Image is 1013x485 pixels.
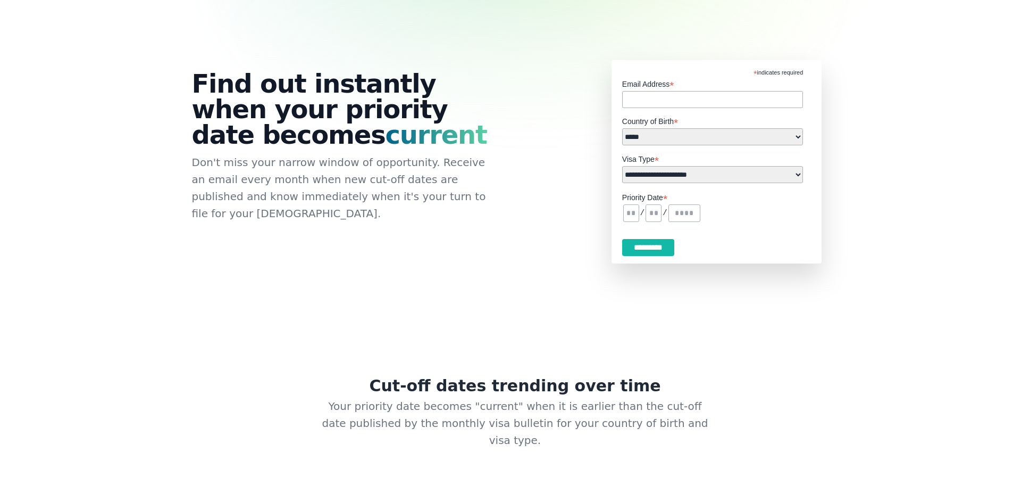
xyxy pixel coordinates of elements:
h2: Cut-off dates trending over time [217,376,796,398]
p: Your priority date becomes "current" when it is earlier than the cut-off date published by the mo... [303,398,711,483]
label: Email Address [622,77,803,89]
pre: / [663,209,667,217]
div: indicates required [622,60,803,77]
h1: Find out instantly when your priority date becomes [192,71,498,147]
label: Country of Birth [622,114,803,127]
span: current [386,120,487,150]
pre: / [640,209,644,217]
label: Priority Date [622,190,811,203]
label: Visa Type [622,152,803,165]
p: Don't miss your narrow window of opportunity. Receive an email every month when new cut-off dates... [192,154,498,222]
